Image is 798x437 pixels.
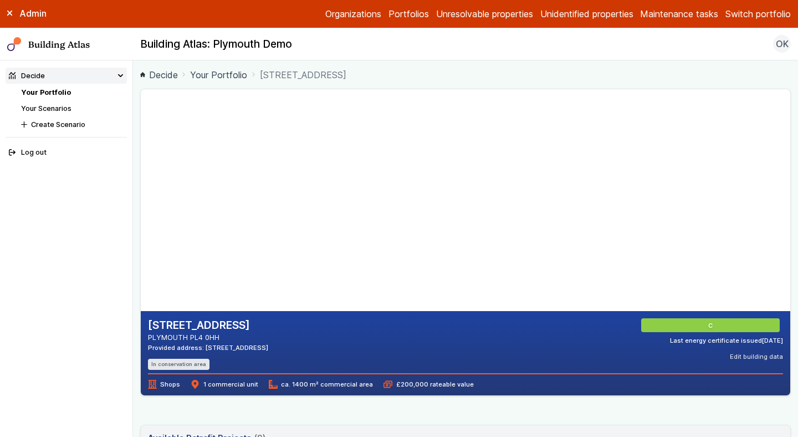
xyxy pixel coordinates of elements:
[190,68,247,82] a: Your Portfolio
[6,145,127,161] button: Log out
[6,68,127,84] summary: Decide
[148,343,268,352] div: Provided address: [STREET_ADDRESS]
[725,7,791,21] button: Switch portfolio
[730,352,783,361] button: Edit building data
[773,35,791,53] button: OK
[140,68,178,82] a: Decide
[436,7,533,21] a: Unresolvable properties
[21,88,71,96] a: Your Portfolio
[148,332,268,343] address: PLYMOUTH PL4 0HH
[18,116,127,133] button: Create Scenario
[140,37,292,52] h2: Building Atlas: Plymouth Demo
[710,321,714,330] span: C
[260,68,346,82] span: [STREET_ADDRESS]
[776,37,789,50] span: OK
[21,104,71,113] a: Your Scenarios
[9,70,45,81] div: Decide
[388,7,429,21] a: Portfolios
[670,336,783,345] div: Last energy certificate issued
[762,337,783,344] time: [DATE]
[148,359,210,369] li: In conservation area
[191,380,258,389] span: 1 commercial unit
[325,7,381,21] a: Organizations
[383,380,473,389] span: £200,000 rateable value
[269,380,373,389] span: ca. 1400 m² commercial area
[7,37,22,52] img: main-0bbd2752.svg
[540,7,633,21] a: Unidentified properties
[640,7,718,21] a: Maintenance tasks
[148,380,180,389] span: Shops
[148,318,268,333] h2: [STREET_ADDRESS]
